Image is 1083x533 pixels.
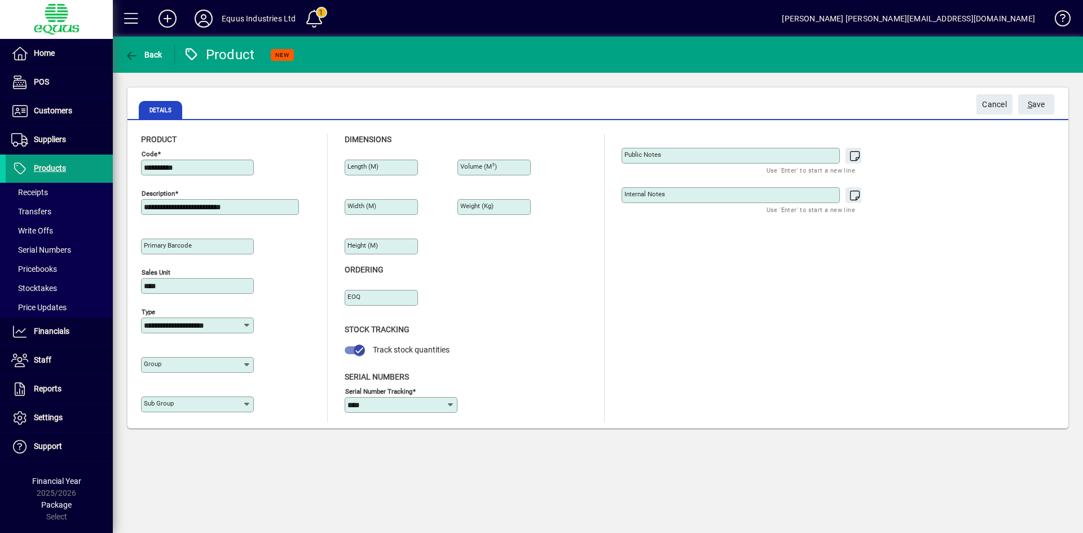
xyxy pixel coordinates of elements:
mat-label: Code [142,150,157,158]
mat-hint: Use 'Enter' to start a new line [767,203,855,216]
span: Product [141,135,177,144]
sup: 3 [492,162,495,168]
a: Support [6,433,113,461]
span: Cancel [982,95,1007,114]
span: Receipts [11,188,48,197]
span: Dimensions [345,135,391,144]
mat-label: EOQ [347,293,360,301]
a: Suppliers [6,126,113,154]
span: Track stock quantities [373,345,450,354]
a: Price Updates [6,298,113,317]
span: Transfers [11,207,51,216]
button: Save [1018,94,1054,114]
span: Serial Numbers [345,372,409,381]
span: Reports [34,384,61,393]
span: Financial Year [32,477,81,486]
mat-label: Volume (m ) [460,162,497,170]
mat-label: Primary barcode [144,241,192,249]
span: Details [139,101,182,119]
span: Serial Numbers [11,245,71,254]
mat-hint: Use 'Enter' to start a new line [767,164,855,177]
span: Pricebooks [11,265,57,274]
mat-label: Weight (Kg) [460,202,494,210]
span: Settings [34,413,63,422]
span: ave [1028,95,1045,114]
span: S [1028,100,1032,109]
a: Staff [6,346,113,375]
a: Home [6,39,113,68]
mat-label: Sales unit [142,268,170,276]
a: Financials [6,318,113,346]
a: Knowledge Base [1046,2,1069,39]
mat-label: Sub group [144,399,174,407]
span: Customers [34,106,72,115]
span: Suppliers [34,135,66,144]
span: Staff [34,355,51,364]
a: Customers [6,97,113,125]
a: Transfers [6,202,113,221]
a: Reports [6,375,113,403]
mat-label: Width (m) [347,202,376,210]
a: POS [6,68,113,96]
div: [PERSON_NAME] [PERSON_NAME][EMAIL_ADDRESS][DOMAIN_NAME] [782,10,1035,28]
mat-label: Public Notes [624,151,661,158]
button: Cancel [976,94,1012,114]
a: Stocktakes [6,279,113,298]
span: Ordering [345,265,384,274]
span: Write Offs [11,226,53,235]
mat-label: Internal Notes [624,190,665,198]
a: Receipts [6,183,113,202]
span: Back [125,50,162,59]
div: Product [183,46,255,64]
a: Write Offs [6,221,113,240]
span: Stocktakes [11,284,57,293]
span: POS [34,77,49,86]
span: Support [34,442,62,451]
a: Pricebooks [6,259,113,279]
mat-label: Group [144,360,161,368]
span: Price Updates [11,303,67,312]
mat-label: Length (m) [347,162,378,170]
a: Settings [6,404,113,432]
mat-label: Description [142,190,175,197]
span: NEW [275,51,289,59]
span: Products [34,164,66,173]
span: Home [34,49,55,58]
span: Package [41,500,72,509]
div: Equus Industries Ltd [222,10,296,28]
mat-label: Type [142,308,155,316]
button: Profile [186,8,222,29]
button: Back [122,45,165,65]
a: Serial Numbers [6,240,113,259]
button: Add [149,8,186,29]
app-page-header-button: Back [113,45,175,65]
mat-label: Serial Number tracking [345,387,412,395]
span: Stock Tracking [345,325,410,334]
mat-label: Height (m) [347,241,378,249]
span: Financials [34,327,69,336]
